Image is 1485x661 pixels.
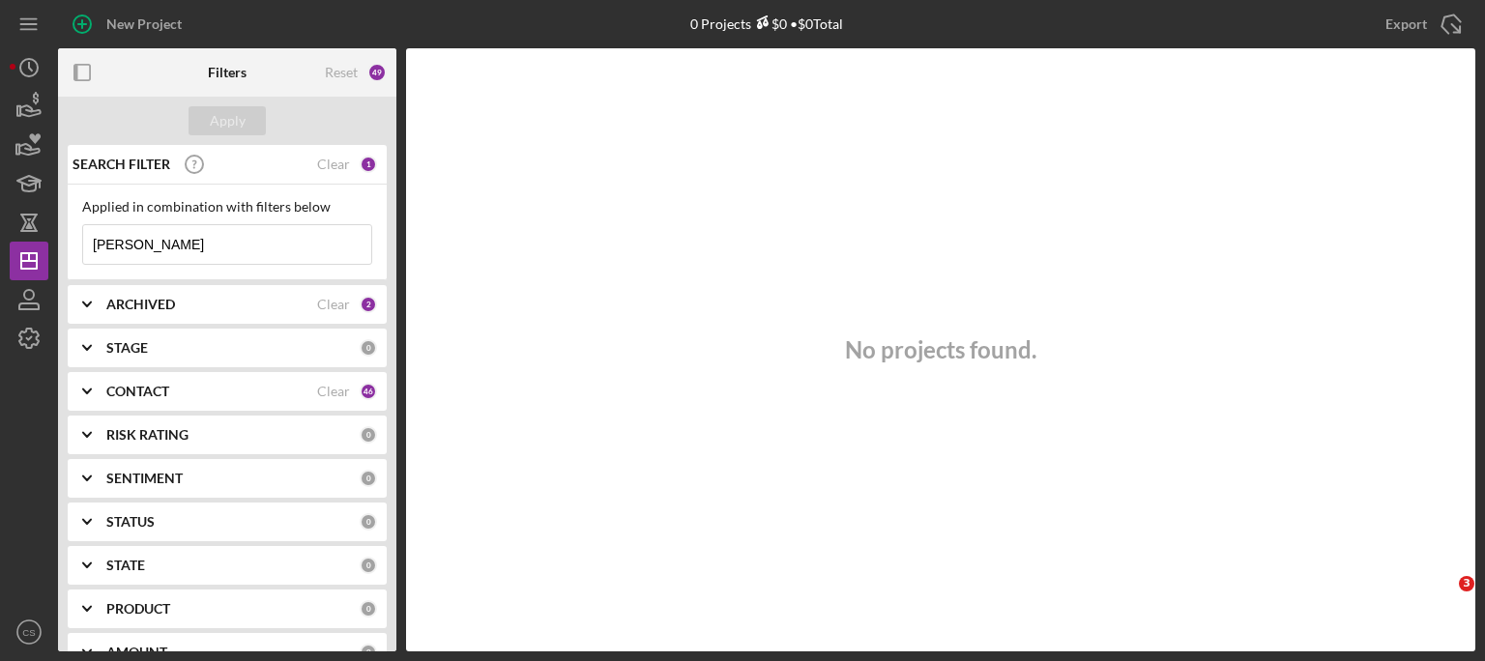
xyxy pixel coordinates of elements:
button: Export [1366,5,1475,43]
div: Applied in combination with filters below [82,199,372,215]
b: STAGE [106,340,148,356]
div: 2 [360,296,377,313]
div: Reset [325,65,358,80]
div: 0 [360,600,377,618]
b: RISK RATING [106,427,189,443]
b: SEARCH FILTER [73,157,170,172]
h3: No projects found. [845,336,1036,363]
b: SENTIMENT [106,471,183,486]
button: CS [10,613,48,651]
div: 0 [360,644,377,661]
span: 3 [1459,576,1474,591]
button: New Project [58,5,201,43]
div: Clear [317,384,350,399]
b: AMOUNT [106,645,167,660]
div: 46 [360,383,377,400]
b: ARCHIVED [106,297,175,312]
div: $0 [751,15,787,32]
div: Clear [317,157,350,172]
div: 0 [360,339,377,357]
div: 0 Projects • $0 Total [690,15,843,32]
iframe: Intercom live chat [1419,576,1466,622]
b: Filters [208,65,247,80]
b: CONTACT [106,384,169,399]
div: 0 [360,557,377,574]
div: 1 [360,156,377,173]
div: Export [1385,5,1427,43]
b: STATUS [106,514,155,530]
b: STATE [106,558,145,573]
text: CS [22,627,35,638]
div: Apply [210,106,246,135]
div: 0 [360,470,377,487]
div: Clear [317,297,350,312]
button: Apply [189,106,266,135]
div: New Project [106,5,182,43]
div: 0 [360,513,377,531]
div: 0 [360,426,377,444]
div: 49 [367,63,387,82]
b: PRODUCT [106,601,170,617]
